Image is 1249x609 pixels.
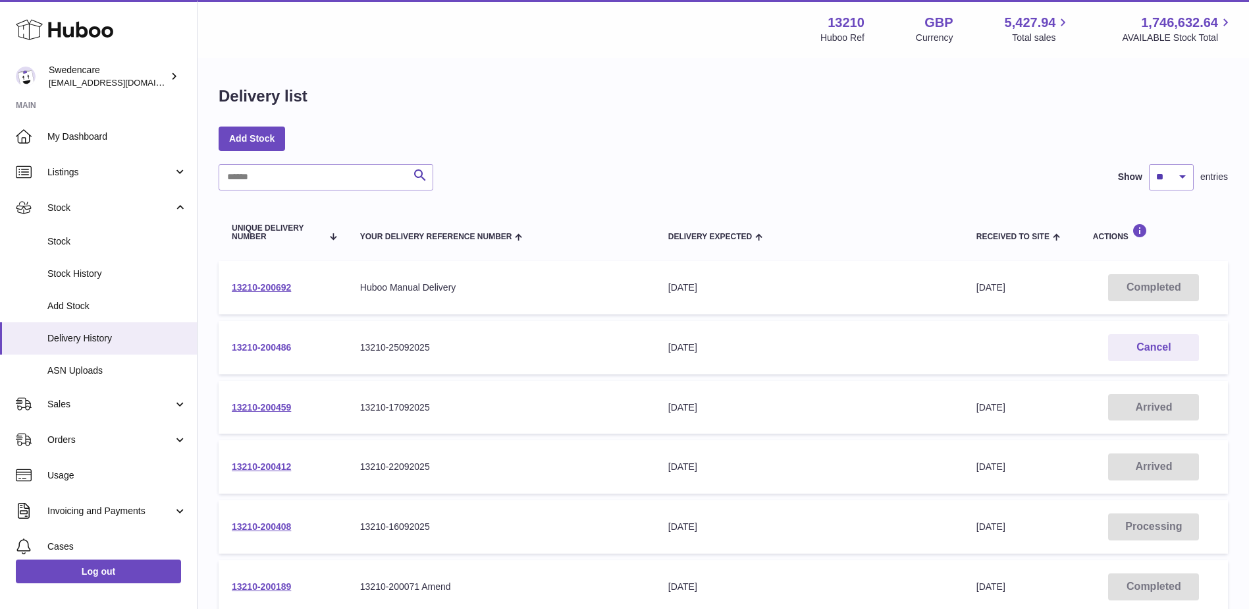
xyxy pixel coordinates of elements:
div: [DATE] [668,401,950,414]
a: 13210-200408 [232,521,291,532]
a: 13210-200189 [232,581,291,592]
div: 13210-200071 Amend [360,581,642,593]
div: Huboo Manual Delivery [360,281,642,294]
div: 13210-22092025 [360,461,642,473]
a: 13210-200412 [232,461,291,472]
div: 13210-16092025 [360,521,642,533]
a: 13210-200459 [232,402,291,413]
span: My Dashboard [47,130,187,143]
label: Show [1118,171,1142,183]
a: 13210-200692 [232,282,291,293]
span: Listings [47,166,173,179]
span: 1,746,632.64 [1141,14,1218,32]
span: Your Delivery Reference Number [360,233,512,241]
span: Cases [47,540,187,553]
span: Stock [47,202,173,214]
div: [DATE] [668,461,950,473]
span: Orders [47,434,173,446]
span: [DATE] [976,282,1005,293]
div: 13210-25092025 [360,341,642,354]
div: Currency [916,32,953,44]
strong: GBP [924,14,953,32]
button: Cancel [1108,334,1199,361]
span: Unique Delivery Number [232,224,322,241]
span: Total sales [1012,32,1071,44]
a: 5,427.94 Total sales [1005,14,1071,44]
div: [DATE] [668,521,950,533]
div: Actions [1093,223,1215,241]
span: 5,427.94 [1005,14,1056,32]
a: Add Stock [219,127,285,150]
div: [DATE] [668,281,950,294]
strong: 13210 [828,14,864,32]
span: AVAILABLE Stock Total [1122,32,1233,44]
span: ASN Uploads [47,364,187,377]
span: Delivery History [47,332,187,345]
span: [DATE] [976,581,1005,592]
span: Invoicing and Payments [47,505,173,517]
span: Add Stock [47,300,187,312]
span: Usage [47,469,187,482]
div: [DATE] [668,581,950,593]
div: [DATE] [668,341,950,354]
h1: Delivery list [219,86,307,107]
span: Stock [47,235,187,248]
div: 13210-17092025 [360,401,642,414]
a: 13210-200486 [232,342,291,353]
div: Swedencare [49,64,167,89]
span: Received to Site [976,233,1050,241]
a: Log out [16,560,181,583]
span: [EMAIL_ADDRESS][DOMAIN_NAME] [49,77,194,88]
span: entries [1200,171,1228,183]
div: Huboo Ref [820,32,864,44]
span: Delivery Expected [668,233,752,241]
span: [DATE] [976,461,1005,472]
span: [DATE] [976,521,1005,532]
span: Sales [47,398,173,411]
img: gemma.horsfield@swedencare.co.uk [16,67,36,86]
span: [DATE] [976,402,1005,413]
span: Stock History [47,268,187,280]
a: 1,746,632.64 AVAILABLE Stock Total [1122,14,1233,44]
